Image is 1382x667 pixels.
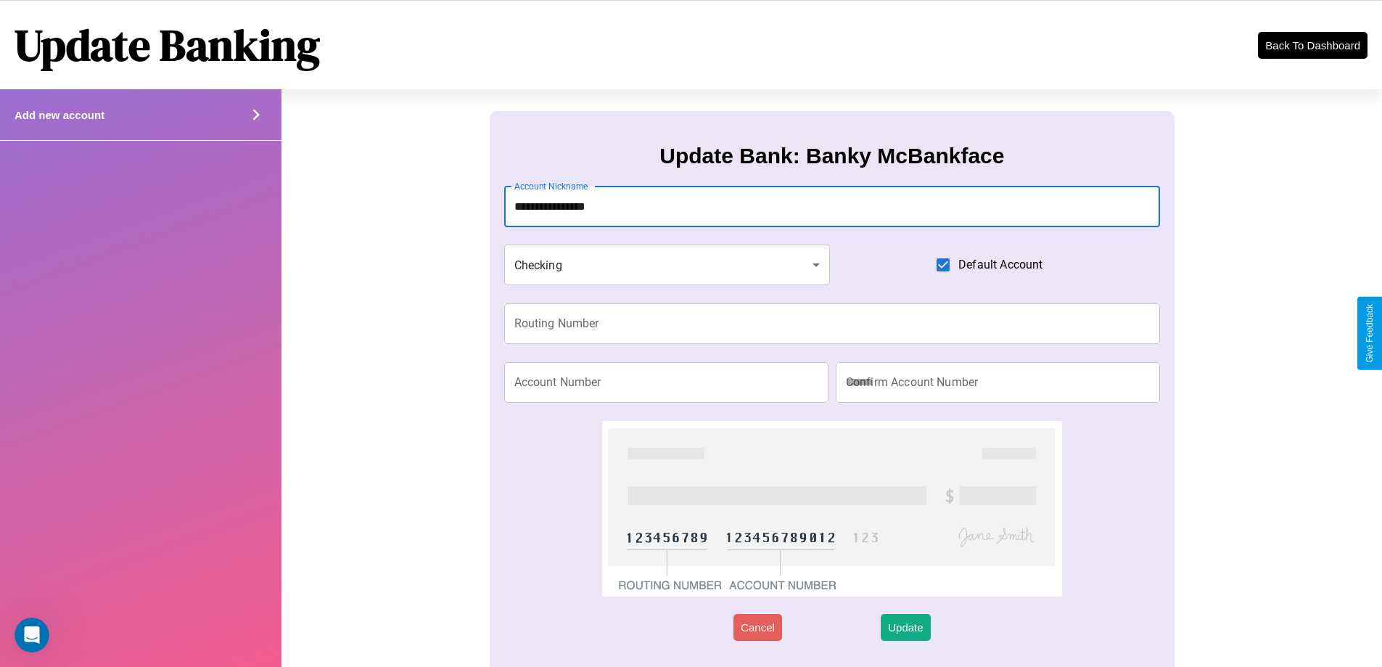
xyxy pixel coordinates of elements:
h1: Update Banking [15,15,320,75]
label: Account Nickname [514,180,588,192]
button: Back To Dashboard [1258,32,1367,59]
button: Cancel [733,614,782,641]
div: Give Feedback [1365,304,1375,363]
span: Default Account [958,256,1042,274]
img: check [602,421,1061,597]
div: Checking [504,245,831,285]
h4: Add new account [15,109,104,121]
button: Update [881,614,930,641]
iframe: Intercom live chat [15,618,49,652]
h3: Update Bank: Banky McBankface [659,144,1004,168]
